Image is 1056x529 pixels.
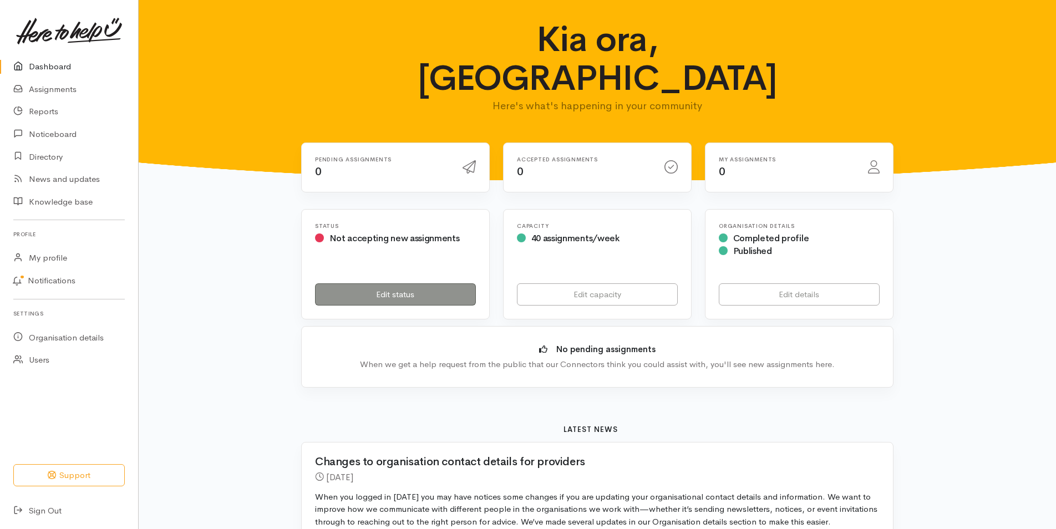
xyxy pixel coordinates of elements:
[315,165,322,179] span: 0
[719,223,880,229] h6: Organisation Details
[719,156,855,162] h6: My assignments
[517,223,678,229] h6: Capacity
[517,165,524,179] span: 0
[517,156,651,162] h6: Accepted assignments
[315,156,449,162] h6: Pending assignments
[13,227,125,242] h6: Profile
[318,358,876,371] div: When we get a help request from the public that our Connectors think you could assist with, you'l...
[315,223,476,229] h6: Status
[315,456,866,468] h2: Changes to organisation contact details for providers
[719,283,880,306] a: Edit details
[315,283,476,306] a: Edit status
[733,245,772,257] span: Published
[13,306,125,321] h6: Settings
[326,471,353,483] time: [DATE]
[563,425,618,434] b: Latest news
[13,464,125,487] button: Support
[556,344,656,354] b: No pending assignments
[382,20,814,98] h1: Kia ora, [GEOGRAPHIC_DATA]
[719,165,725,179] span: 0
[531,232,620,244] span: 40 assignments/week
[329,232,460,244] span: Not accepting new assignments
[517,283,678,306] a: Edit capacity
[733,232,809,244] span: Completed profile
[315,491,880,528] p: When you logged in [DATE] you may have notices some changes if you are updating your organisation...
[382,98,814,114] p: Here's what's happening in your community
